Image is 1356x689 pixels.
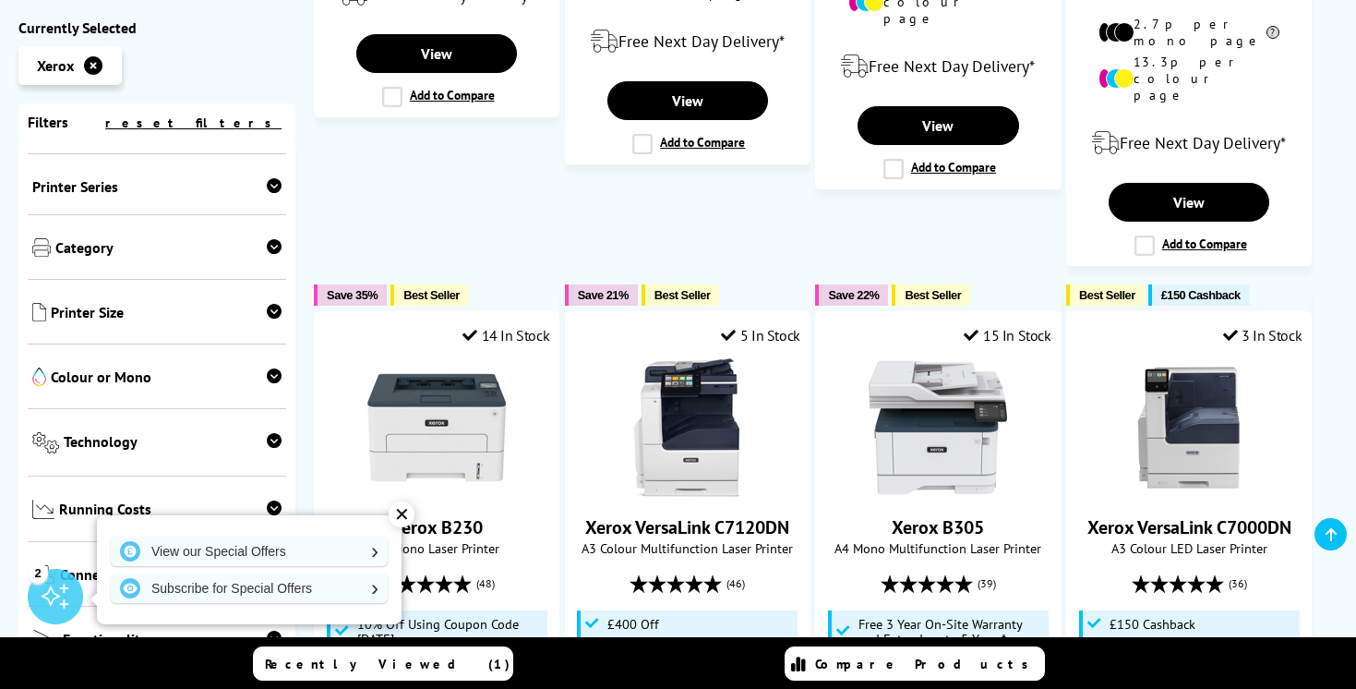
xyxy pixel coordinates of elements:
[51,368,282,390] span: Colour or Mono
[462,326,549,344] div: 14 In Stock
[654,288,711,302] span: Best Seller
[390,284,469,306] button: Best Seller
[618,358,757,497] img: Xerox VersaLink C7120DN
[1223,326,1302,344] div: 3 In Stock
[721,326,800,344] div: 5 In Stock
[578,288,629,302] span: Save 21%
[28,562,48,583] div: 2
[253,647,513,681] a: Recently Viewed (1)
[607,81,768,120] a: View
[1098,54,1278,103] li: 13.3p per colour page
[883,159,996,179] label: Add to Compare
[111,537,388,566] a: View our Special Offers
[51,303,282,325] span: Printer Size
[575,16,800,67] div: modal_delivery
[1134,236,1247,256] label: Add to Compare
[1066,284,1145,306] button: Best Seller
[1161,288,1241,302] span: £150 Cashback
[327,288,378,302] span: Save 35%
[869,358,1007,497] img: Xerox B305
[1076,539,1302,557] span: A3 Colour LED Laser Printer
[1098,16,1278,49] li: 2.7p per mono page
[869,482,1007,501] a: Xerox B305
[1229,566,1247,601] span: (36)
[618,482,757,501] a: Xerox VersaLink C7120DN
[37,56,74,75] span: Xerox
[111,574,388,603] a: Subscribe for Special Offers
[314,284,387,306] button: Save 35%
[1148,284,1250,306] button: £150 Cashback
[32,303,46,321] img: Printer Size
[265,656,510,672] span: Recently Viewed (1)
[32,500,54,519] img: Running Costs
[815,656,1038,672] span: Compare Products
[726,566,745,601] span: (46)
[892,284,970,306] button: Best Seller
[828,288,879,302] span: Save 22%
[382,87,495,107] label: Add to Compare
[476,566,495,601] span: (48)
[1087,515,1291,539] a: Xerox VersaLink C7000DN
[825,41,1050,92] div: modal_delivery
[1110,617,1195,632] span: £150 Cashback
[356,34,517,73] a: View
[390,515,483,539] a: Xerox B230
[565,284,638,306] button: Save 21%
[367,358,506,497] img: Xerox B230
[28,113,68,131] span: Filters
[642,284,720,306] button: Best Seller
[858,106,1018,145] a: View
[892,515,984,539] a: Xerox B305
[785,647,1045,681] a: Compare Products
[964,326,1050,344] div: 15 In Stock
[18,18,295,37] div: Currently Selected
[978,566,996,601] span: (39)
[1120,482,1258,501] a: Xerox VersaLink C7000DN
[389,502,414,527] div: ✕
[825,539,1050,557] span: A4 Mono Multifunction Laser Printer
[585,515,789,539] a: Xerox VersaLink C7120DN
[32,368,46,386] img: Colour or Mono
[63,630,282,654] span: Functionality
[32,630,58,650] img: Functionality
[64,432,282,457] span: Technology
[357,617,543,647] span: 10% Off Using Coupon Code [DATE]
[32,177,282,196] span: Printer Series
[367,482,506,501] a: Xerox B230
[1109,183,1269,222] a: View
[55,238,282,260] span: Category
[59,500,282,523] span: Running Costs
[607,617,659,632] span: £400 Off
[858,617,1044,647] span: Free 3 Year On-Site Warranty and Extend up to 5 Years*
[1120,358,1258,497] img: Xerox VersaLink C7000DN
[105,115,282,131] a: reset filters
[1076,117,1302,169] div: modal_delivery
[324,539,549,557] span: A4 Mono Laser Printer
[632,134,745,154] label: Add to Compare
[60,565,282,587] span: Connectivity
[403,288,460,302] span: Best Seller
[905,288,961,302] span: Best Seller
[1079,288,1135,302] span: Best Seller
[32,238,51,257] img: Category
[815,284,888,306] button: Save 22%
[575,539,800,557] span: A3 Colour Multifunction Laser Printer
[32,432,59,453] img: Technology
